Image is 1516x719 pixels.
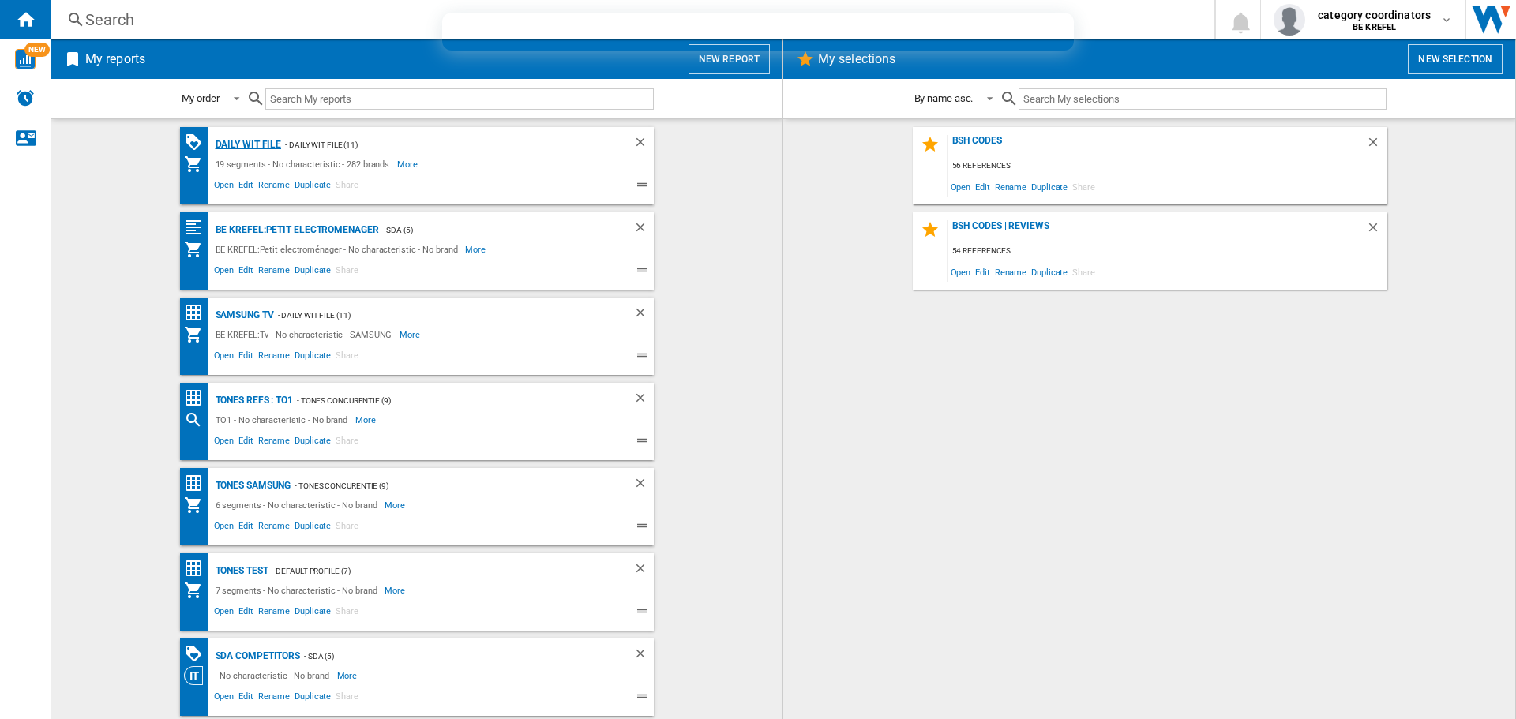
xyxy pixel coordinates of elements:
span: Rename [256,689,292,708]
div: - SDA (5) [300,646,601,666]
div: - Default profile (7) [268,561,602,581]
span: Open [948,176,974,197]
div: 56 references [948,156,1387,176]
div: Delete [633,561,654,581]
span: Share [333,433,361,452]
img: alerts-logo.svg [16,88,35,107]
span: category coordinators [1318,7,1431,23]
span: Edit [236,178,256,197]
span: Duplicate [292,263,333,282]
div: BE KREFEL:Petit electromenager [212,220,379,240]
div: - Tones concurentie (9) [291,476,601,496]
div: Price Matrix [184,303,212,323]
div: 19 segments - No characteristic - 282 brands [212,155,398,174]
div: - SDA (5) [379,220,602,240]
div: Samsung TV [212,305,274,325]
div: Search [85,9,1173,31]
b: BE KREFEL [1353,22,1396,32]
span: Open [212,178,237,197]
h2: My selections [815,44,899,74]
input: Search My reports [265,88,654,110]
iframe: Intercom live chat bannière [442,13,1074,51]
div: PROMOTIONS Matrix [184,133,212,152]
span: Rename [256,433,292,452]
span: Duplicate [292,519,333,537]
div: - Daily WIT File (11) [281,135,601,155]
span: Duplicate [1029,261,1070,283]
span: Open [212,689,237,708]
span: More [385,581,407,600]
div: BSH Codes [948,135,1366,156]
div: Delete [633,646,654,666]
span: Duplicate [292,178,333,197]
div: 6 segments - No characteristic - No brand [212,496,385,515]
div: My Assortment [184,581,212,600]
div: PROMOTIONS Matrix [184,644,212,664]
div: 7 segments - No characteristic - No brand [212,581,385,600]
button: New selection [1408,44,1503,74]
div: 54 references [948,242,1387,261]
span: Rename [256,178,292,197]
button: New report [689,44,770,74]
div: My order [182,92,220,104]
div: - No characteristic - No brand [212,666,337,685]
div: Daily WIT file [212,135,282,155]
span: Share [333,348,361,367]
span: Open [212,348,237,367]
div: Tones test [212,561,268,581]
span: More [465,240,488,259]
span: Duplicate [292,348,333,367]
span: Share [333,178,361,197]
span: Edit [973,176,993,197]
span: Edit [236,348,256,367]
div: My Assortment [184,325,212,344]
div: My Assortment [184,155,212,174]
span: More [337,666,360,685]
span: Open [212,519,237,537]
span: Edit [236,519,256,537]
span: Open [948,261,974,283]
span: Share [1070,176,1098,197]
div: BE KREFEL:Petit electroménager - No characteristic - No brand [212,240,466,259]
span: Rename [256,348,292,367]
div: BSH codes | Reviews [948,220,1366,242]
span: More [385,496,407,515]
div: - Daily WIT File (11) [274,305,602,325]
div: Search [184,410,212,429]
input: Search My selections [1019,88,1386,110]
img: profile.jpg [1274,4,1305,36]
span: Share [333,263,361,282]
div: TO1 - No characteristic - No brand [212,410,356,429]
div: Delete [1366,135,1387,156]
span: Share [333,689,361,708]
div: Delete [1366,220,1387,242]
span: Edit [236,689,256,708]
span: Share [333,519,361,537]
div: My Assortment [184,240,212,259]
div: Price Matrix [184,474,212,493]
span: Duplicate [292,433,333,452]
div: Delete [633,305,654,325]
img: wise-card.svg [15,49,36,69]
span: Duplicate [292,689,333,708]
div: My Assortment [184,496,212,515]
span: Rename [993,261,1029,283]
div: By name asc. [914,92,974,104]
h2: My reports [82,44,148,74]
span: More [400,325,422,344]
div: Quartiles grid [184,218,212,238]
span: Edit [236,263,256,282]
span: Share [1070,261,1098,283]
div: Tones refs : TO1 [212,391,293,410]
div: Category View [184,666,212,685]
div: Delete [633,135,654,155]
div: Price Matrix [184,388,212,408]
span: NEW [24,43,50,57]
div: BE KREFEL:Tv - No characteristic - SAMSUNG [212,325,400,344]
span: Duplicate [1029,176,1070,197]
div: SDA competitors [212,646,301,666]
span: Open [212,263,237,282]
span: Edit [973,261,993,283]
div: Delete [633,220,654,240]
span: Open [212,433,237,452]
